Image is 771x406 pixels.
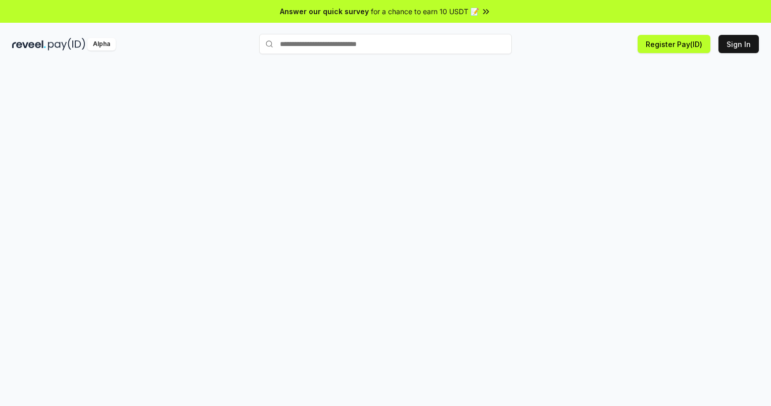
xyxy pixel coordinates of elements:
[371,6,479,17] span: for a chance to earn 10 USDT 📝
[87,38,116,51] div: Alpha
[280,6,369,17] span: Answer our quick survey
[638,35,710,53] button: Register Pay(ID)
[718,35,759,53] button: Sign In
[48,38,85,51] img: pay_id
[12,38,46,51] img: reveel_dark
